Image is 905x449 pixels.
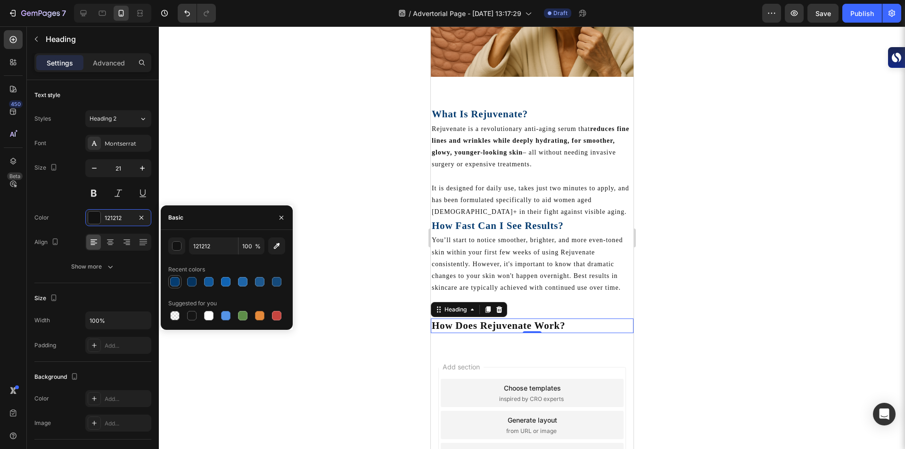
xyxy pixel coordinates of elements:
[431,26,633,449] iframe: Design area
[189,237,238,254] input: Eg: FFFFFF
[34,139,46,147] div: Font
[413,8,521,18] span: Advertorial Page - [DATE] 13:17:29
[85,110,151,127] button: Heading 2
[105,139,149,148] div: Montserrat
[255,242,261,251] span: %
[105,214,132,222] div: 121212
[34,213,49,222] div: Color
[90,114,116,123] span: Heading 2
[553,9,568,17] span: Draft
[168,299,217,308] div: Suggested for you
[34,114,51,123] div: Styles
[105,342,149,350] div: Add...
[850,8,874,18] div: Publish
[34,292,59,305] div: Size
[168,265,205,274] div: Recent colors
[34,236,61,249] div: Align
[93,58,125,68] p: Advanced
[409,8,411,18] span: /
[4,4,70,23] button: 7
[842,4,882,23] button: Publish
[34,419,51,427] div: Image
[815,9,831,17] span: Save
[34,316,50,325] div: Width
[807,4,839,23] button: Save
[7,172,23,180] div: Beta
[86,312,151,329] input: Auto
[62,8,66,19] p: 7
[873,403,896,425] div: Open Intercom Messenger
[34,91,60,99] div: Text style
[71,262,115,271] div: Show more
[46,33,148,45] p: Heading
[34,258,151,275] button: Show more
[34,162,59,174] div: Size
[9,100,23,108] div: 450
[105,419,149,428] div: Add...
[178,4,216,23] div: Undo/Redo
[168,213,183,222] div: Basic
[73,421,130,431] div: Add blank section
[47,58,73,68] p: Settings
[34,341,56,350] div: Padding
[34,394,49,403] div: Color
[34,371,80,384] div: Background
[105,395,149,403] div: Add...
